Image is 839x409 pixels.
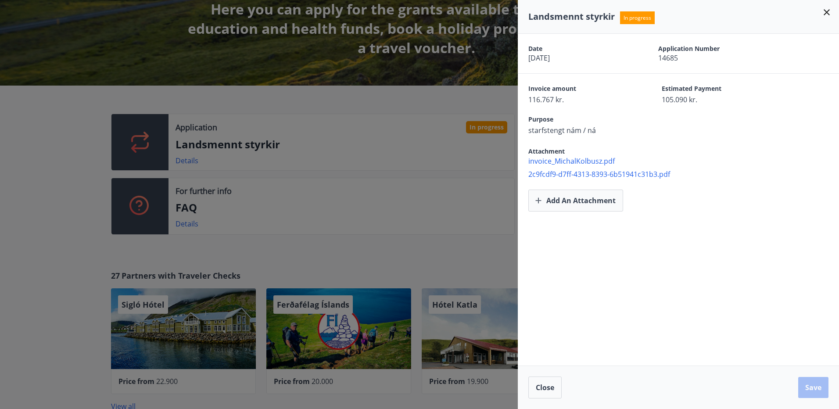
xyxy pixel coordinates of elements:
span: 2c9fcdf9-d7ff-4313-8393-6b51941c31b3.pdf [528,169,839,179]
span: starfstengt nám / ná [528,126,631,135]
button: Close [528,377,562,398]
span: 105.090 kr. [662,95,764,104]
span: Landsmennt styrkir [528,11,615,22]
span: Invoice amount [528,84,631,95]
span: Attachment [528,147,565,155]
span: invoice_MichalKolbusz.pdf [528,156,839,166]
span: Application Number [658,44,757,53]
span: 14685 [658,53,757,63]
span: Estimated Payment [662,84,764,95]
button: Add an attachment [528,190,623,212]
span: 116.767 kr. [528,95,631,104]
span: Close [536,383,554,392]
span: [DATE] [528,53,627,63]
span: Purpose [528,115,631,126]
span: Date [528,44,627,53]
span: In progress [620,11,655,24]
